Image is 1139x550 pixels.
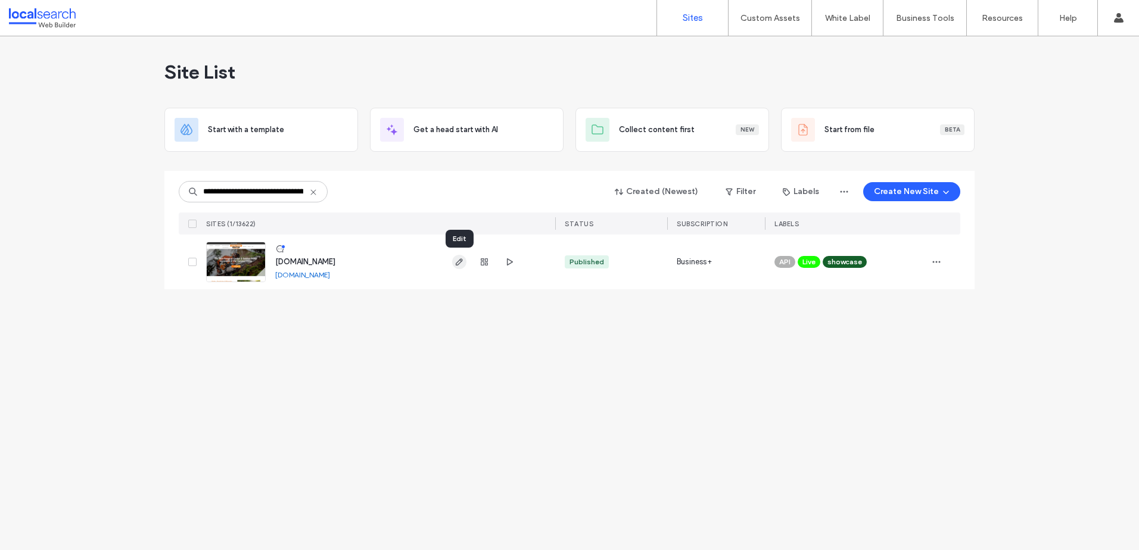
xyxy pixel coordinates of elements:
[275,257,335,266] a: [DOMAIN_NAME]
[208,124,284,136] span: Start with a template
[27,8,51,19] span: Help
[565,220,593,228] span: STATUS
[677,220,727,228] span: SUBSCRIPTION
[164,60,235,84] span: Site List
[683,12,703,23] label: Sites
[164,108,358,152] div: Start with a template
[714,182,767,201] button: Filter
[619,124,695,136] span: Collect content first
[772,182,830,201] button: Labels
[740,13,800,23] label: Custom Assets
[677,256,712,268] span: Business+
[896,13,954,23] label: Business Tools
[275,270,330,279] a: [DOMAIN_NAME]
[824,124,875,136] span: Start from file
[802,257,816,267] span: Live
[863,182,960,201] button: Create New Site
[825,13,870,23] label: White Label
[774,220,799,228] span: LABELS
[779,257,791,267] span: API
[827,257,862,267] span: showcase
[781,108,975,152] div: Start from fileBeta
[575,108,769,152] div: Collect content firstNew
[446,230,474,248] div: Edit
[736,124,759,135] div: New
[1059,13,1077,23] label: Help
[206,220,256,228] span: SITES (1/13622)
[605,182,709,201] button: Created (Newest)
[982,13,1023,23] label: Resources
[413,124,498,136] span: Get a head start with AI
[940,124,964,135] div: Beta
[569,257,604,267] div: Published
[370,108,564,152] div: Get a head start with AI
